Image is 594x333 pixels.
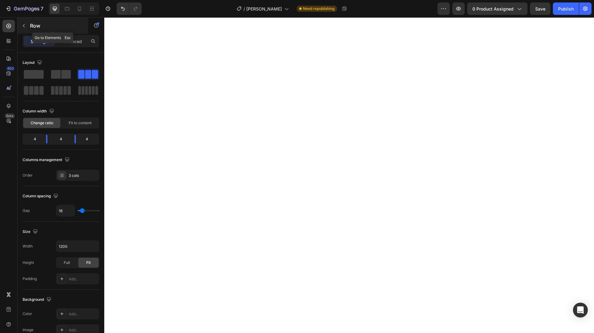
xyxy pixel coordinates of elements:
div: Layout [23,59,43,67]
div: Size [23,228,39,236]
div: Beta [5,113,15,118]
div: Undo/Redo [117,2,142,15]
div: 450 [6,66,15,71]
div: Open Intercom Messenger [573,303,588,318]
span: Fit to content [69,120,92,126]
span: Fit [86,260,91,265]
p: Row [30,22,83,29]
div: Gap [23,208,30,213]
div: Column spacing [23,192,59,200]
div: Order [23,173,33,178]
div: Add... [69,276,98,282]
span: [PERSON_NAME] [246,6,282,12]
button: Publish [553,2,579,15]
div: Publish [558,6,574,12]
div: 4 [52,135,70,143]
span: Need republishing [303,6,334,11]
p: 7 [41,5,43,12]
button: Save [530,2,550,15]
div: Height [23,260,34,265]
div: Image [23,327,33,333]
div: Padding [23,276,37,282]
div: Background [23,296,53,304]
p: Advanced [61,38,82,45]
div: 3 cols [69,173,98,178]
button: 7 [2,2,46,15]
div: 4 [81,135,98,143]
span: Change ratio [31,120,53,126]
input: Auto [56,205,75,216]
input: Auto [56,241,99,252]
div: Columns management [23,156,71,164]
div: Width [23,243,33,249]
div: Add... [69,327,98,333]
span: / [243,6,245,12]
div: Add... [69,311,98,317]
iframe: Design area [104,17,594,333]
span: Save [535,6,545,11]
p: Settings [31,38,48,45]
div: Color [23,311,32,317]
span: 0 product assigned [472,6,514,12]
div: 4 [24,135,41,143]
div: Column width [23,107,55,116]
span: Full [64,260,70,265]
button: 0 product assigned [467,2,527,15]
